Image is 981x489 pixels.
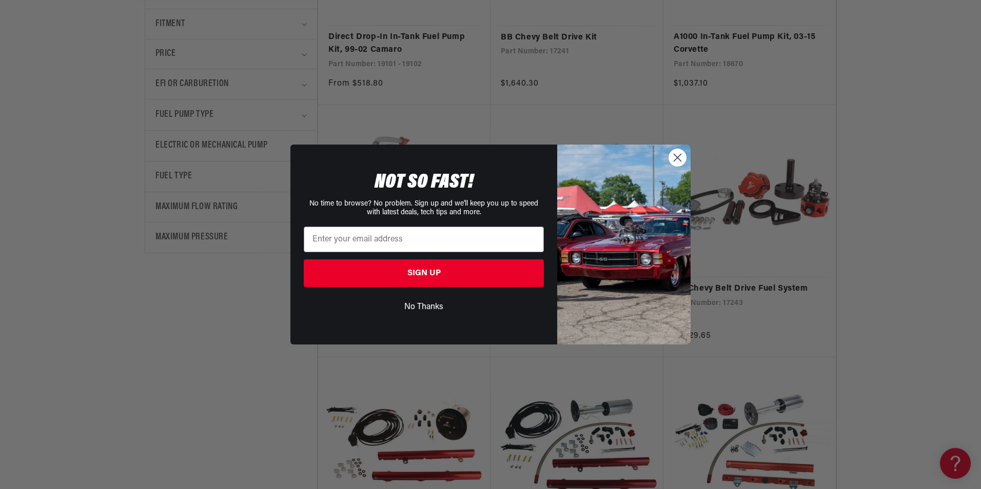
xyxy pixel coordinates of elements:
[557,145,691,344] img: 85cdd541-2605-488b-b08c-a5ee7b438a35.jpeg
[304,297,544,317] button: No Thanks
[375,172,474,193] span: NOT SO FAST!
[304,259,544,287] button: SIGN UP
[309,200,538,216] span: No time to browse? No problem. Sign up and we'll keep you up to speed with latest deals, tech tip...
[304,227,544,252] input: Enter your email address
[669,149,686,167] button: Close dialog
